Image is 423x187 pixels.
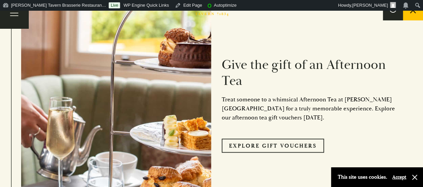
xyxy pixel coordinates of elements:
img: Views over 48 hours. Click for more Jetpack Stats. [242,1,280,9]
span: [PERSON_NAME] [352,3,388,8]
a: Explore Gift Vouchers [222,138,324,153]
h3: Give the gift of an Afternoon Tea [222,57,402,89]
button: Close and accept [411,174,418,181]
a: Live [109,2,120,8]
p: Treat someone to a whimsical Afternoon Tea at [PERSON_NAME][GEOGRAPHIC_DATA] for a truly memorabl... [222,95,402,122]
button: Accept [392,174,406,180]
p: This site uses cookies. [338,172,387,182]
